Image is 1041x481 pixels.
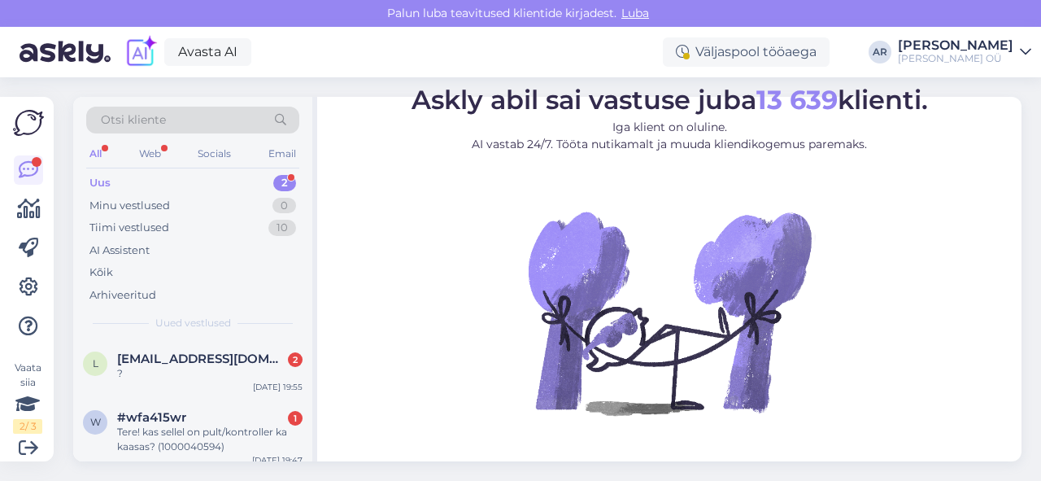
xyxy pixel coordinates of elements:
[288,411,303,426] div: 1
[268,220,296,236] div: 10
[89,243,150,259] div: AI Assistent
[101,112,166,129] span: Otsi kliente
[253,381,303,393] div: [DATE] 19:55
[523,166,816,459] img: No Chat active
[272,198,296,214] div: 0
[93,357,98,369] span: l
[663,37,830,67] div: Väljaspool tööaega
[164,38,251,66] a: Avasta AI
[89,220,169,236] div: Tiimi vestlused
[412,119,928,153] p: Iga klient on oluline. AI vastab 24/7. Tööta nutikamalt ja muuda kliendikogemus paremaks.
[756,84,838,116] b: 13 639
[124,35,158,69] img: explore-ai
[412,84,928,116] span: Askly abil sai vastuse juba klienti.
[86,143,105,164] div: All
[288,352,303,367] div: 2
[898,52,1013,65] div: [PERSON_NAME] OÜ
[898,39,1013,52] div: [PERSON_NAME]
[273,175,296,191] div: 2
[136,143,164,164] div: Web
[117,425,303,454] div: Tere! kas sellel on pult/kontroller ka kaasas? (1000040594)
[117,352,286,366] span: lenapavlova294@gmail.com
[155,316,231,330] span: Uued vestlused
[117,410,186,425] span: #wfa415wr
[252,454,303,466] div: [DATE] 19:47
[194,143,234,164] div: Socials
[13,361,42,434] div: Vaata siia
[117,366,303,381] div: ?
[90,416,101,428] span: w
[616,6,654,20] span: Luba
[89,287,156,304] div: Arhiveeritud
[13,419,42,434] div: 2 / 3
[89,175,111,191] div: Uus
[898,39,1031,65] a: [PERSON_NAME][PERSON_NAME] OÜ
[869,41,891,63] div: AR
[13,110,44,136] img: Askly Logo
[89,265,113,281] div: Kõik
[265,143,299,164] div: Email
[89,198,170,214] div: Minu vestlused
